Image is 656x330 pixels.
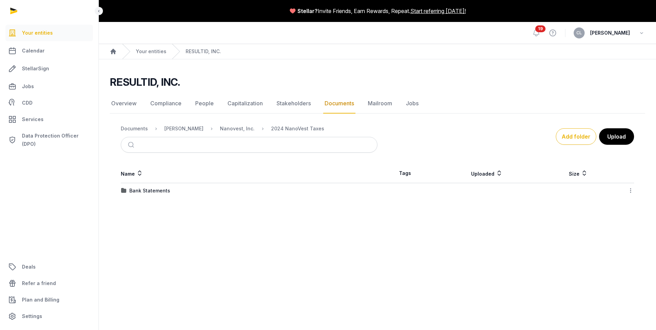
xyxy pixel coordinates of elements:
a: Compliance [149,94,183,114]
span: Plan and Billing [22,296,59,304]
th: Uploaded [433,164,541,183]
a: Your entities [5,25,93,41]
div: [PERSON_NAME] [164,125,203,132]
h2: RESULTID, INC. [110,76,180,88]
a: Services [5,111,93,128]
th: Name [121,164,377,183]
span: Calendar [22,47,45,55]
span: Services [22,115,44,123]
div: Documents [121,125,148,132]
th: Size [541,164,616,183]
a: Overview [110,94,138,114]
button: Upload [599,128,634,145]
a: Mailroom [366,94,394,114]
span: StellarSign [22,64,49,73]
a: Settings [5,308,93,325]
span: CDD [22,99,33,107]
a: StellarSign [5,60,93,77]
button: Add folder [556,128,596,145]
a: CDD [5,96,93,110]
span: Data Protection Officer (DPO) [22,132,90,148]
a: Documents [323,94,355,114]
th: Tags [377,164,433,183]
div: 2024 NanoVest Taxes [271,125,324,132]
a: Jobs [405,94,420,114]
span: Deals [22,263,36,271]
span: Stellar? [297,7,318,15]
span: Your entities [22,29,53,37]
a: Refer a friend [5,275,93,292]
div: Bank Statements [129,187,170,194]
a: Calendar [5,43,93,59]
button: Submit [124,137,140,152]
a: Your entities [136,48,166,55]
nav: Breadcrumb [99,44,656,59]
span: [PERSON_NAME] [590,29,630,37]
a: Start referring [DATE]! [410,7,466,15]
div: Nanovest, Inc. [220,125,255,132]
a: Jobs [5,78,93,95]
img: folder.svg [121,188,127,193]
span: Refer a friend [22,279,56,287]
a: Capitalization [226,94,264,114]
nav: Breadcrumb [121,120,377,137]
nav: Tabs [110,94,645,114]
a: Plan and Billing [5,292,93,308]
a: RESULTID, INC. [186,48,221,55]
span: 19 [535,25,546,32]
a: Data Protection Officer (DPO) [5,129,93,151]
span: CL [576,31,582,35]
button: CL [574,27,585,38]
a: People [194,94,215,114]
span: Settings [22,312,42,320]
a: Stakeholders [275,94,312,114]
a: Deals [5,259,93,275]
span: Jobs [22,82,34,91]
